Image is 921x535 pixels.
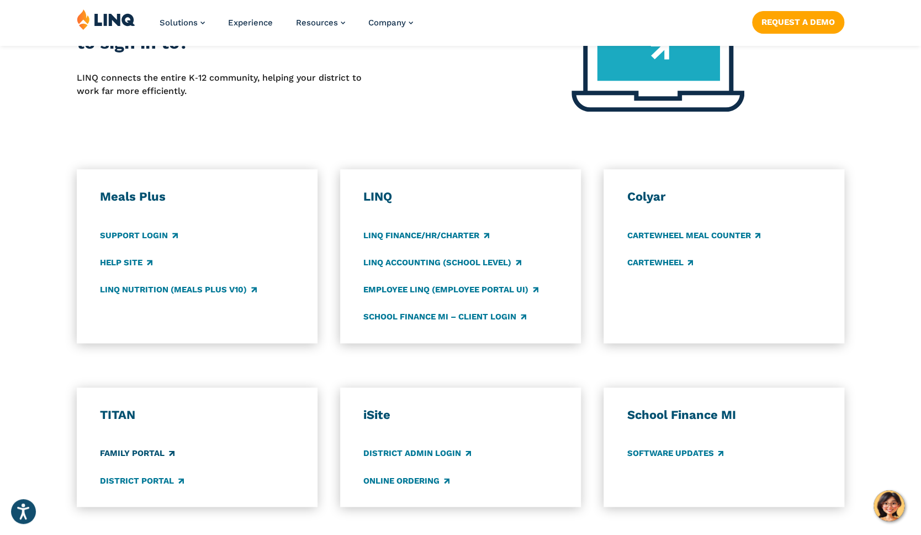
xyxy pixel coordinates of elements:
nav: Primary Navigation [160,9,413,45]
p: LINQ connects the entire K‑12 community, helping your district to work far more efficiently. [77,71,383,98]
a: CARTEWHEEL [627,256,693,269]
h3: Colyar [627,189,821,204]
a: Company [368,18,413,28]
a: Resources [296,18,345,28]
a: District Portal [100,475,184,487]
a: District Admin Login [363,448,471,460]
a: Family Portal [100,448,174,460]
a: CARTEWHEEL Meal Counter [627,229,760,242]
a: School Finance MI – Client Login [363,311,526,323]
a: Experience [228,18,273,28]
span: Resources [296,18,338,28]
a: Employee LINQ (Employee Portal UI) [363,284,538,296]
span: Company [368,18,406,28]
img: LINQ | K‑12 Software [77,9,135,30]
a: LINQ Finance/HR/Charter [363,229,489,242]
button: Hello, have a question? Let’s chat. [874,490,904,521]
a: LINQ Nutrition (Meals Plus v10) [100,284,257,296]
h3: TITAN [100,407,294,423]
h3: School Finance MI [627,407,821,423]
h3: Meals Plus [100,189,294,204]
h3: LINQ [363,189,558,204]
a: LINQ Accounting (school level) [363,256,521,269]
nav: Button Navigation [752,9,844,33]
a: Solutions [160,18,205,28]
span: Solutions [160,18,198,28]
a: Support Login [100,229,178,242]
a: Online Ordering [363,475,449,487]
a: Software Updates [627,448,723,460]
a: Request a Demo [752,11,844,33]
h3: iSite [363,407,558,423]
a: Help Site [100,256,152,269]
